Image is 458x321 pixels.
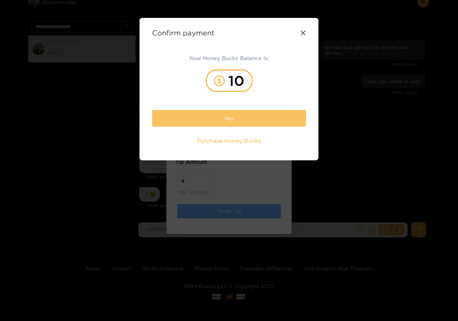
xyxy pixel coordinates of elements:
h2: Your Honey Bucks Balance Is: [152,54,306,62]
div: 10 [206,69,253,92]
span: dollar [214,76,225,86]
button: Purchase Honey Bucks [190,134,268,148]
span: Purchase Honey Bucks [197,137,261,145]
button: Pay [152,110,306,127]
strong: Confirm payment [152,29,214,37]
